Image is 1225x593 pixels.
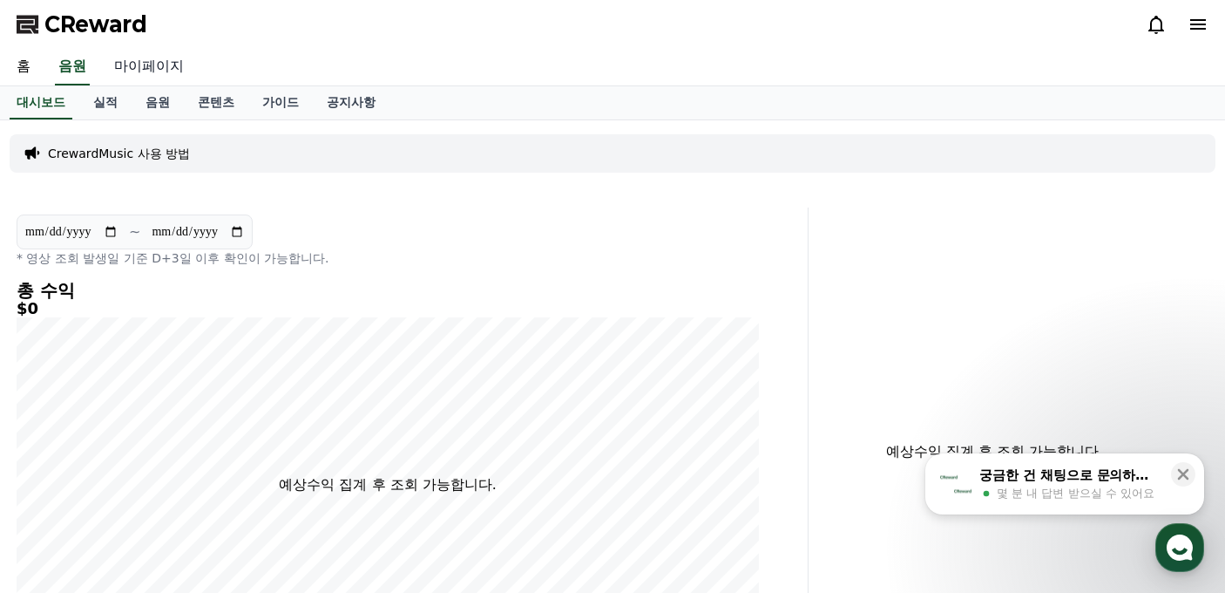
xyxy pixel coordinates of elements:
span: 홈 [55,474,65,488]
span: 대화 [159,475,180,489]
p: ~ [129,222,140,242]
h4: 총 수익 [17,281,759,300]
h5: $0 [17,300,759,317]
a: 실적 [79,86,132,119]
a: 콘텐츠 [184,86,248,119]
a: 공지사항 [313,86,389,119]
a: CrewardMusic 사용 방법 [48,145,190,162]
a: 마이페이지 [100,49,198,85]
p: * 영상 조회 발생일 기준 D+3일 이후 확인이 가능합니다. [17,249,759,267]
span: 설정 [269,474,290,488]
a: 음원 [132,86,184,119]
a: 설정 [225,448,335,492]
a: 대화 [115,448,225,492]
a: 대시보드 [10,86,72,119]
p: 예상수익 집계 후 조회 가능합니다. [822,441,1167,462]
a: 가이드 [248,86,313,119]
a: CReward [17,10,147,38]
p: 예상수익 집계 후 조회 가능합니다. [279,474,496,495]
a: 홈 [3,49,44,85]
a: 음원 [55,49,90,85]
span: CReward [44,10,147,38]
a: 홈 [5,448,115,492]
